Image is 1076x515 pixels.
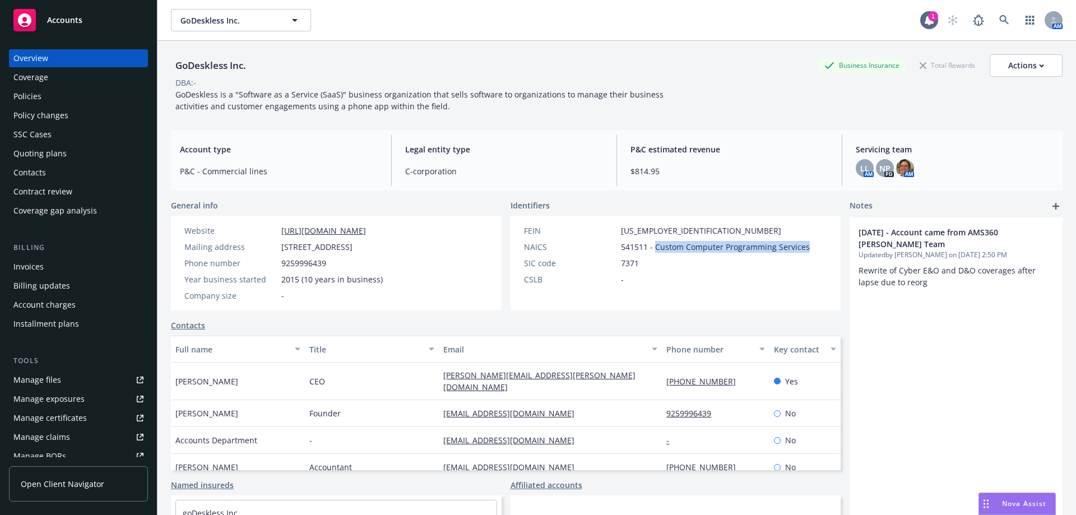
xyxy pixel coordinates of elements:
[13,315,79,333] div: Installment plans
[439,336,662,363] button: Email
[281,241,353,253] span: [STREET_ADDRESS]
[13,409,87,427] div: Manage certificates
[524,225,616,236] div: FEIN
[281,273,383,285] span: 2015 (10 years in business)
[1019,9,1041,31] a: Switch app
[9,126,148,143] a: SSC Cases
[171,319,205,331] a: Contacts
[9,164,148,182] a: Contacts
[511,199,550,211] span: Identifiers
[621,241,810,253] span: 541511 - Custom Computer Programming Services
[9,409,148,427] a: Manage certificates
[309,375,325,387] span: CEO
[941,9,964,31] a: Start snowing
[9,183,148,201] a: Contract review
[305,336,439,363] button: Title
[13,296,76,314] div: Account charges
[9,315,148,333] a: Installment plans
[405,143,603,155] span: Legal entity type
[524,257,616,269] div: SIC code
[9,390,148,408] a: Manage exposures
[281,257,326,269] span: 9259996439
[13,447,66,465] div: Manage BORs
[184,225,277,236] div: Website
[630,143,828,155] span: P&C estimated revenue
[405,165,603,177] span: C-corporation
[184,257,277,269] div: Phone number
[309,434,312,446] span: -
[621,225,781,236] span: [US_EMPLOYER_IDENTIFICATION_NUMBER]
[9,428,148,446] a: Manage claims
[785,407,796,419] span: No
[9,242,148,253] div: Billing
[13,164,46,182] div: Contacts
[9,277,148,295] a: Billing updates
[281,225,366,236] a: [URL][DOMAIN_NAME]
[184,241,277,253] div: Mailing address
[171,479,234,491] a: Named insureds
[1002,499,1046,508] span: Nova Assist
[1049,199,1063,213] a: add
[281,290,284,301] span: -
[13,106,68,124] div: Policy changes
[47,16,82,25] span: Accounts
[171,58,251,73] div: GoDeskless Inc.
[524,241,616,253] div: NAICS
[896,159,914,177] img: photo
[180,165,378,177] span: P&C - Commercial lines
[785,375,798,387] span: Yes
[666,462,745,472] a: [PHONE_NUMBER]
[171,9,311,31] button: GoDeskless Inc.
[9,106,148,124] a: Policy changes
[175,375,238,387] span: [PERSON_NAME]
[978,493,1056,515] button: Nova Assist
[13,145,67,163] div: Quoting plans
[769,336,841,363] button: Key contact
[850,199,873,213] span: Notes
[443,408,583,419] a: [EMAIL_ADDRESS][DOMAIN_NAME]
[171,336,305,363] button: Full name
[443,370,636,392] a: [PERSON_NAME][EMAIL_ADDRESS][PERSON_NAME][DOMAIN_NAME]
[13,126,52,143] div: SSC Cases
[928,11,938,21] div: 1
[13,183,72,201] div: Contract review
[309,344,422,355] div: Title
[9,49,148,67] a: Overview
[175,461,238,473] span: [PERSON_NAME]
[180,143,378,155] span: Account type
[666,344,752,355] div: Phone number
[819,58,905,72] div: Business Insurance
[13,87,41,105] div: Policies
[309,407,341,419] span: Founder
[666,376,745,387] a: [PHONE_NUMBER]
[621,273,624,285] span: -
[443,435,583,446] a: [EMAIL_ADDRESS][DOMAIN_NAME]
[856,143,1054,155] span: Servicing team
[993,9,1015,31] a: Search
[9,145,148,163] a: Quoting plans
[774,344,824,355] div: Key contact
[9,87,148,105] a: Policies
[666,435,678,446] a: -
[13,202,97,220] div: Coverage gap analysis
[662,336,769,363] button: Phone number
[967,9,990,31] a: Report a Bug
[666,408,720,419] a: 9259996439
[13,258,44,276] div: Invoices
[785,434,796,446] span: No
[9,258,148,276] a: Invoices
[785,461,796,473] span: No
[859,250,1054,260] span: Updated by [PERSON_NAME] on [DATE] 2:50 PM
[21,478,104,490] span: Open Client Navigator
[175,407,238,419] span: [PERSON_NAME]
[443,462,583,472] a: [EMAIL_ADDRESS][DOMAIN_NAME]
[879,163,891,174] span: NP
[9,202,148,220] a: Coverage gap analysis
[443,344,645,355] div: Email
[13,428,70,446] div: Manage claims
[859,265,1038,287] span: Rewrite of Cyber E&O and D&O coverages after lapse due to reorg
[13,371,61,389] div: Manage files
[184,290,277,301] div: Company size
[9,4,148,36] a: Accounts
